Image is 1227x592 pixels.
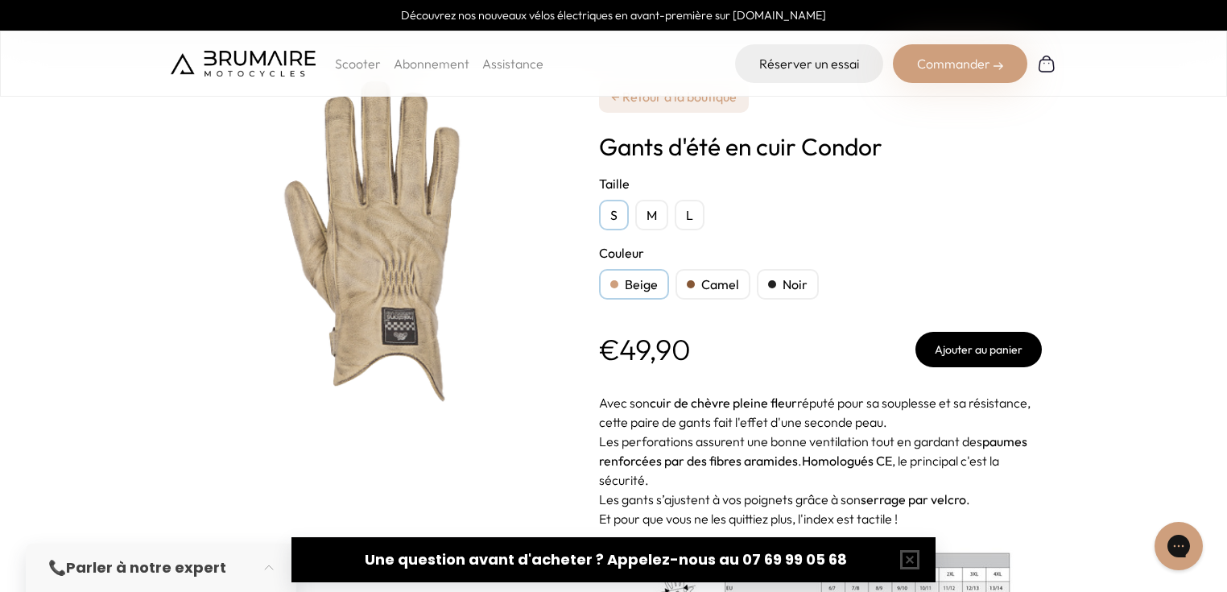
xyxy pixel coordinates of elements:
[915,332,1042,367] button: Ajouter au panier
[757,269,819,300] div: Noir
[735,44,883,83] a: Réserver un essai
[650,395,797,411] strong: cuir de chèvre pleine fleur
[599,200,629,230] div: S
[599,509,1042,528] p: Et pour que vous ne les quittiez plus, l'index est tactile !
[599,333,691,366] p: €49,90
[675,269,750,300] div: Camel
[335,54,381,73] p: Scooter
[893,44,1027,83] div: Commander
[482,56,543,72] a: Assistance
[1146,516,1211,576] iframe: Gorgias live chat messenger
[171,40,573,443] img: Gants d'été en cuir Condor
[394,56,469,72] a: Abonnement
[599,432,1042,490] p: Les perforations assurent une bonne ventilation tout en gardant des . , le principal c'est la séc...
[861,491,966,507] strong: serrage par velcro
[599,174,1042,193] h2: Taille
[599,393,1042,432] p: Avec son réputé pour sa souplesse et sa résistance, cette paire de gants fait l'effet d'une secon...
[994,61,1003,71] img: right-arrow-2.png
[675,200,704,230] div: L
[1037,54,1056,73] img: Panier
[599,132,1042,161] h1: Gants d'été en cuir Condor
[599,269,669,300] div: Beige
[599,243,1042,263] h2: Couleur
[171,51,316,77] img: Brumaire Motocycles
[802,453,892,469] strong: Homologués CE
[635,200,668,230] div: M
[599,490,1042,509] p: Les gants s’ajustent à vos poignets grâce à son .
